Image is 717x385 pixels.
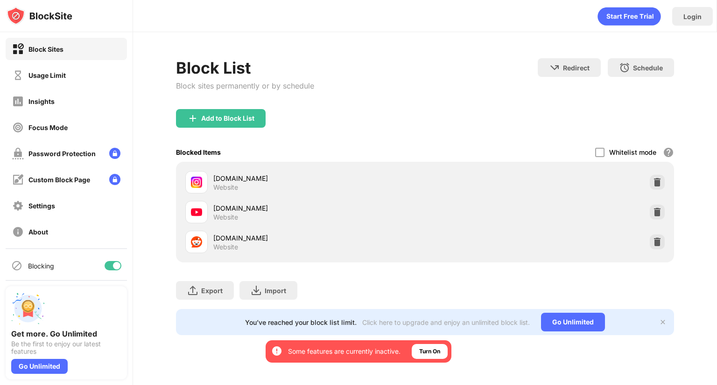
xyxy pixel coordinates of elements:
[288,347,401,356] div: Some features are currently inactive.
[271,345,282,357] img: error-circle-white.svg
[191,177,202,188] img: favicons
[563,64,590,72] div: Redirect
[597,7,661,26] div: animation
[201,287,223,295] div: Export
[176,81,314,90] div: Block sites permanently or by schedule
[12,96,24,107] img: insights-off.svg
[28,228,48,236] div: About
[213,173,425,183] div: [DOMAIN_NAME]
[201,115,254,122] div: Add to Block List
[265,287,286,295] div: Import
[12,122,24,133] img: focus-off.svg
[109,148,120,159] img: lock-menu.svg
[419,347,440,356] div: Turn On
[7,7,72,25] img: logo-blocksite.svg
[28,176,90,184] div: Custom Block Page
[659,318,667,326] img: x-button.svg
[541,313,605,331] div: Go Unlimited
[12,69,24,81] img: time-usage-off.svg
[609,148,656,156] div: Whitelist mode
[11,359,68,374] div: Go Unlimited
[28,97,55,105] div: Insights
[28,124,68,131] div: Focus Mode
[213,203,425,213] div: [DOMAIN_NAME]
[633,64,663,72] div: Schedule
[176,58,314,77] div: Block List
[176,148,221,156] div: Blocked Items
[12,226,24,238] img: about-off.svg
[362,318,530,326] div: Click here to upgrade and enjoy an unlimited block list.
[245,318,357,326] div: You’ve reached your block list limit.
[12,43,24,55] img: block-on.svg
[28,150,96,158] div: Password Protection
[11,329,121,338] div: Get more. Go Unlimited
[213,213,238,221] div: Website
[683,13,702,21] div: Login
[191,206,202,218] img: favicons
[213,183,238,192] div: Website
[12,148,24,159] img: password-protection-off.svg
[11,292,45,325] img: push-unlimited.svg
[191,236,202,247] img: favicons
[12,174,24,186] img: customize-block-page-off.svg
[109,174,120,185] img: lock-menu.svg
[28,71,66,79] div: Usage Limit
[213,243,238,251] div: Website
[28,202,55,210] div: Settings
[213,233,425,243] div: [DOMAIN_NAME]
[11,260,22,271] img: blocking-icon.svg
[11,340,121,355] div: Be the first to enjoy our latest features
[28,45,63,53] div: Block Sites
[12,200,24,212] img: settings-off.svg
[28,262,54,270] div: Blocking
